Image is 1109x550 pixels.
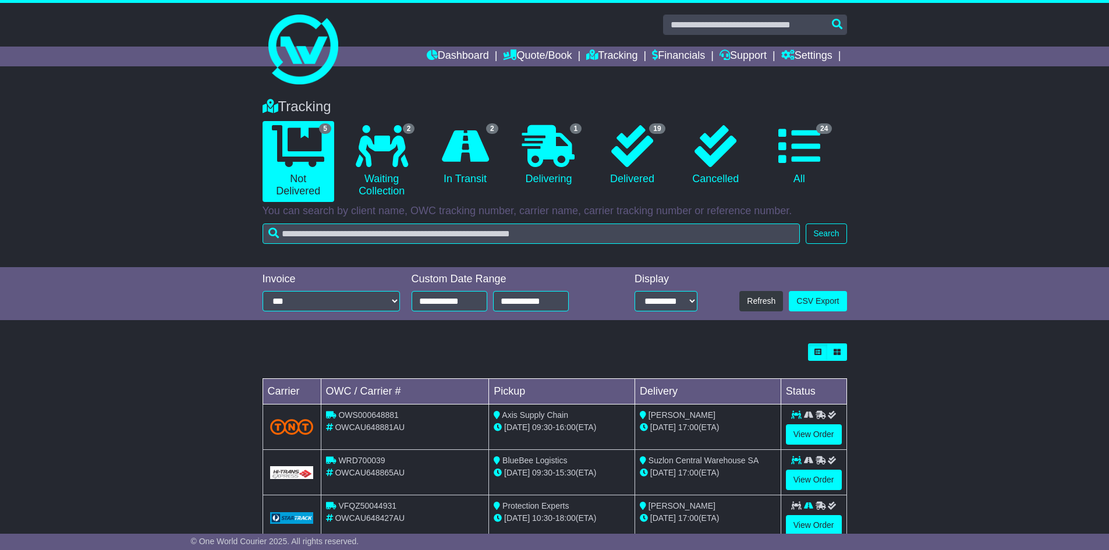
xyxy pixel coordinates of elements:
[789,291,846,311] a: CSV Export
[346,121,417,202] a: 2 Waiting Collection
[652,47,705,66] a: Financials
[338,456,385,465] span: WRD700039
[678,423,699,432] span: 17:00
[502,410,568,420] span: Axis Supply Chain
[263,205,847,218] p: You can search by client name, OWC tracking number, carrier name, carrier tracking number or refe...
[270,512,314,524] img: GetCarrierServiceLogo
[335,513,405,523] span: OWCAU648427AU
[635,379,781,404] td: Delivery
[816,123,832,134] span: 24
[513,121,584,190] a: 1 Delivering
[427,47,489,66] a: Dashboard
[650,423,676,432] span: [DATE]
[649,410,715,420] span: [PERSON_NAME]
[319,123,331,134] span: 5
[781,47,832,66] a: Settings
[486,123,498,134] span: 2
[650,513,676,523] span: [DATE]
[504,513,530,523] span: [DATE]
[502,501,569,510] span: Protection Experts
[786,470,842,490] a: View Order
[678,513,699,523] span: 17:00
[403,123,415,134] span: 2
[555,513,576,523] span: 18:00
[338,501,396,510] span: VFQZ50044931
[270,466,314,479] img: GetCarrierServiceLogo
[786,515,842,535] a: View Order
[649,123,665,134] span: 19
[570,123,582,134] span: 1
[680,121,752,190] a: Cancelled
[806,223,846,244] button: Search
[650,468,676,477] span: [DATE]
[335,423,405,432] span: OWCAU648881AU
[763,121,835,190] a: 24 All
[270,419,314,435] img: TNT_Domestic.png
[739,291,783,311] button: Refresh
[635,273,697,286] div: Display
[412,273,598,286] div: Custom Date Range
[640,512,776,524] div: (ETA)
[191,537,359,546] span: © One World Courier 2025. All rights reserved.
[321,379,489,404] td: OWC / Carrier #
[504,423,530,432] span: [DATE]
[257,98,853,115] div: Tracking
[640,467,776,479] div: (ETA)
[786,424,842,445] a: View Order
[649,501,715,510] span: [PERSON_NAME]
[502,456,567,465] span: BlueBee Logistics
[649,456,759,465] span: Suzlon Central Warehouse SA
[503,47,572,66] a: Quote/Book
[494,467,630,479] div: - (ETA)
[429,121,501,190] a: 2 In Transit
[640,421,776,434] div: (ETA)
[263,379,321,404] td: Carrier
[532,468,552,477] span: 09:30
[338,410,399,420] span: OWS000648881
[555,423,576,432] span: 16:00
[720,47,767,66] a: Support
[489,379,635,404] td: Pickup
[263,273,400,286] div: Invoice
[335,468,405,477] span: OWCAU648865AU
[555,468,576,477] span: 15:30
[494,512,630,524] div: - (ETA)
[532,513,552,523] span: 10:30
[596,121,668,190] a: 19 Delivered
[781,379,846,404] td: Status
[586,47,637,66] a: Tracking
[263,121,334,202] a: 5 Not Delivered
[532,423,552,432] span: 09:30
[494,421,630,434] div: - (ETA)
[504,468,530,477] span: [DATE]
[678,468,699,477] span: 17:00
